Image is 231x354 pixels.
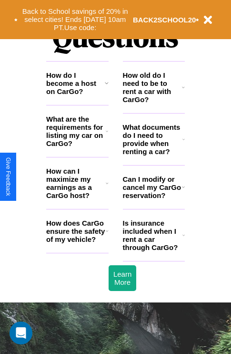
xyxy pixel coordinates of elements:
h3: How can I maximize my earnings as a CarGo host? [46,167,106,199]
b: BACK2SCHOOL20 [133,16,196,24]
h3: What documents do I need to provide when renting a car? [123,123,183,156]
h3: Is insurance included when I rent a car through CarGo? [123,219,182,251]
h3: Can I modify or cancel my CarGo reservation? [123,175,182,199]
h3: How does CarGo ensure the safety of my vehicle? [46,219,106,243]
div: Open Intercom Messenger [10,322,32,344]
h3: How old do I need to be to rent a car with CarGo? [123,71,182,104]
h3: What are the requirements for listing my car on CarGo? [46,115,106,147]
button: Back to School savings of 20% in select cities! Ends [DATE] 10am PT.Use code: [18,5,133,34]
div: Give Feedback [5,157,11,196]
h3: How do I become a host on CarGo? [46,71,105,95]
button: Learn More [109,265,136,291]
